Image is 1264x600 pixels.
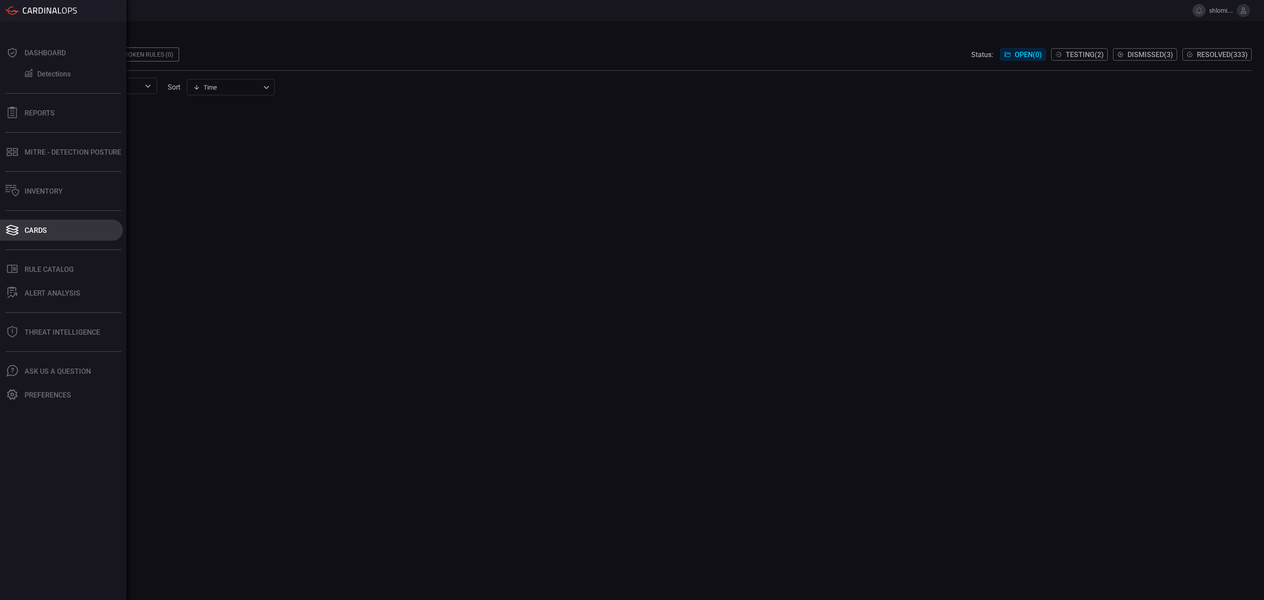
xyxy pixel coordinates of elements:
span: shlomi.dr [1209,7,1233,14]
button: Testing(2) [1051,48,1108,61]
div: Broken Rules (0) [115,47,179,61]
div: Preferences [25,391,71,399]
div: Time [193,83,261,92]
span: Status: [971,51,993,59]
div: Cards [25,226,47,235]
div: Threat Intelligence [25,328,100,336]
label: sort [168,83,180,91]
div: Detections [37,70,71,78]
button: Resolved(333) [1182,48,1252,61]
span: Dismissed ( 3 ) [1128,51,1173,59]
div: Ask Us A Question [25,367,91,376]
button: Dismissed(3) [1113,48,1177,61]
button: Open(0) [1000,48,1046,61]
div: Dashboard [25,49,66,57]
div: MITRE - Detection Posture [25,148,121,156]
div: ALERT ANALYSIS [25,289,80,297]
span: Testing ( 2 ) [1066,51,1104,59]
div: Reports [25,109,55,117]
div: Rule Catalog [25,265,74,274]
span: Open ( 0 ) [1015,51,1042,59]
button: Open [142,80,154,92]
span: Resolved ( 333 ) [1197,51,1248,59]
div: Inventory [25,187,63,195]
